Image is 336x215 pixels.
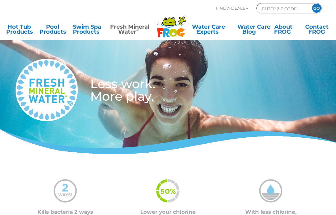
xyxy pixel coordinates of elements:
a: Hot TubProducts [6,24,32,37]
img: fresh-mineral-water-logo-medium [16,59,78,121]
h3: Less work. More play. [90,78,196,103]
span: Lower your chlorine [140,209,196,215]
img: fmw-50percent-icon [156,179,180,203]
a: ContactFROG [304,24,330,37]
img: mineral-water-less-chlorine [259,179,282,203]
a: Swim SpaProducts [73,24,99,37]
sup: ∞ [136,27,139,32]
a: PoolProducts [40,24,65,37]
a: AboutFROG [271,24,296,37]
p: Find A Dealer [216,3,248,13]
img: mineral-water-2-ways [54,179,77,203]
input: GO [312,4,321,13]
a: Water CareBlog [237,24,263,37]
a: Fresh MineralWater∞ [106,24,153,37]
input: Zip Code Form [261,5,303,12]
span: With less chlorine, [245,209,296,215]
span: Kills bacteria 2 ways [37,209,93,215]
a: Water CareExperts [187,24,230,37]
